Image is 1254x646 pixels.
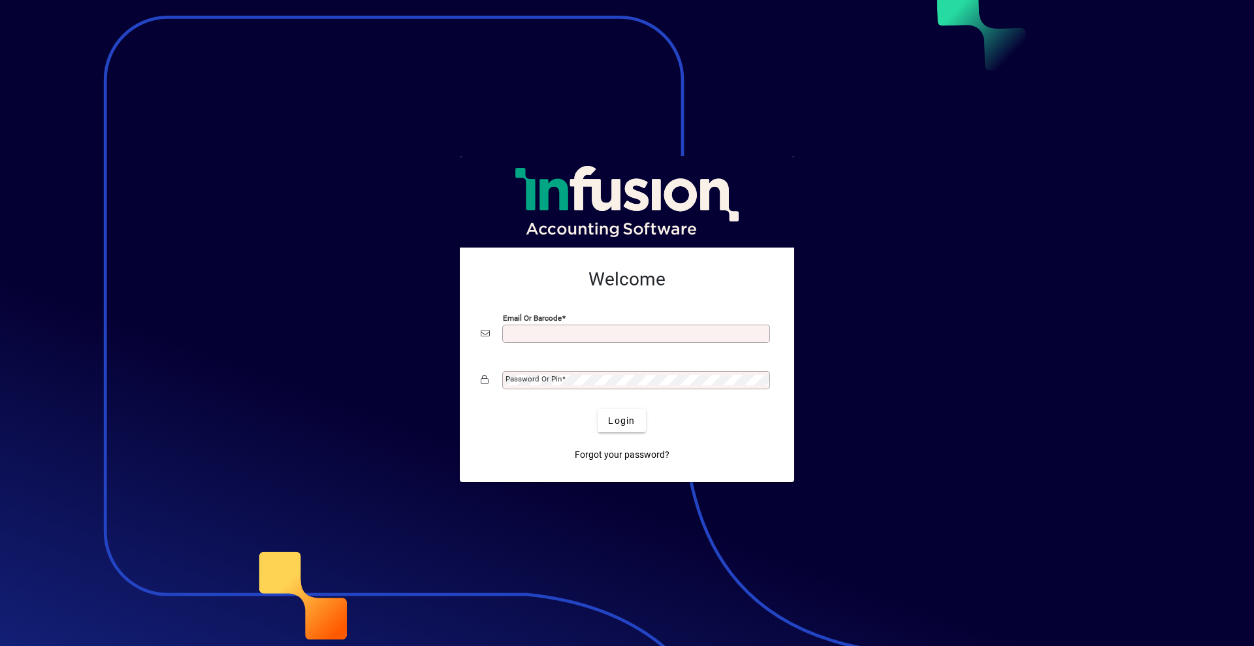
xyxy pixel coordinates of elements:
[598,409,645,432] button: Login
[570,443,675,466] a: Forgot your password?
[575,448,669,462] span: Forgot your password?
[481,268,773,291] h2: Welcome
[608,414,635,428] span: Login
[506,374,562,383] mat-label: Password or Pin
[503,314,562,323] mat-label: Email or Barcode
